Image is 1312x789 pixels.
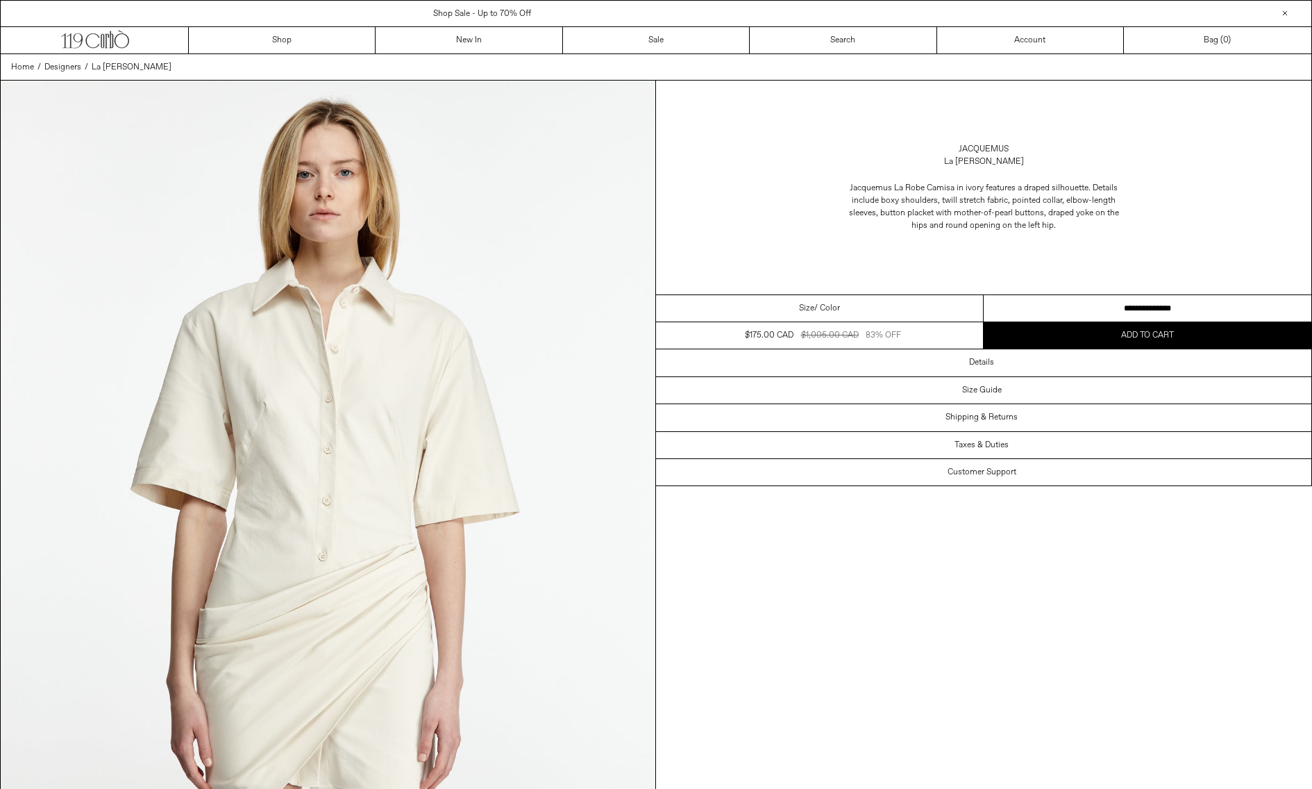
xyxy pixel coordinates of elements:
[11,62,34,73] span: Home
[563,27,750,53] a: Sale
[814,302,840,315] span: / Color
[984,322,1311,349] button: Add to cart
[433,8,531,19] a: Shop Sale - Up to 70% Off
[944,156,1024,168] div: La [PERSON_NAME]
[945,413,1018,422] h3: Shipping & Returns
[969,358,994,367] h3: Details
[962,385,1002,395] h3: Size Guide
[745,329,793,342] div: $175.00 CAD
[376,27,562,53] a: New In
[37,61,41,74] span: /
[959,143,1009,156] a: Jacquemus
[92,61,171,74] a: La [PERSON_NAME]
[948,467,1016,477] h3: Customer Support
[866,329,901,342] div: 83% OFF
[92,62,171,73] span: La [PERSON_NAME]
[799,302,814,315] span: Size
[44,62,81,73] span: Designers
[937,27,1124,53] a: Account
[845,182,1122,232] span: Jacquemus La Robe Camisa in ivory features a draped silhouette. Details include boxy shoulders, t...
[1124,27,1311,53] a: Bag ()
[44,61,81,74] a: Designers
[11,61,34,74] a: Home
[1223,35,1228,46] span: 0
[85,61,88,74] span: /
[1223,34,1231,47] span: )
[801,329,859,342] div: $1,005.00 CAD
[1121,330,1174,341] span: Add to cart
[954,440,1009,450] h3: Taxes & Duties
[189,27,376,53] a: Shop
[750,27,936,53] a: Search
